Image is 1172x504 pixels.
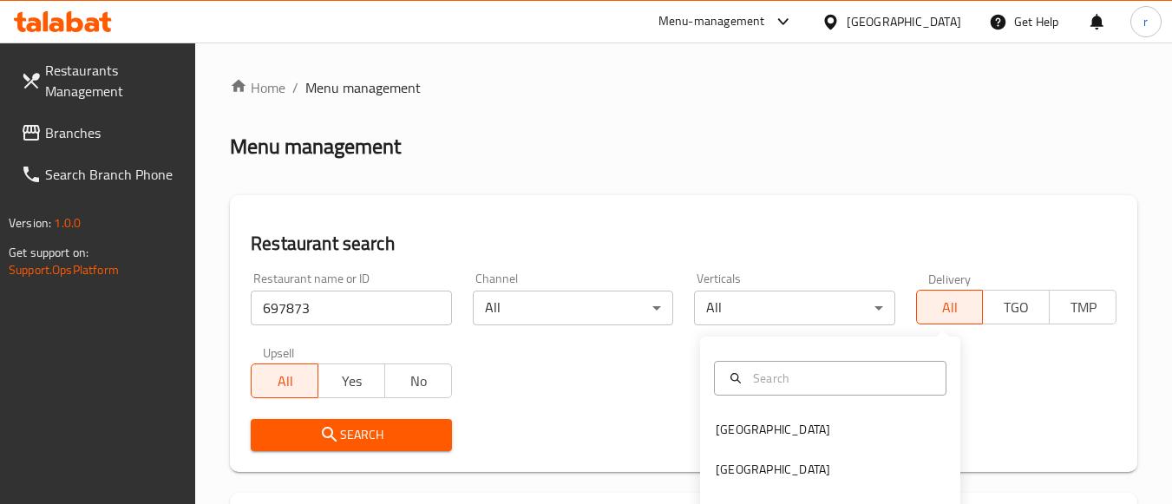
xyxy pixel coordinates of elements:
div: All [473,291,673,325]
span: Search Branch Phone [45,164,182,185]
div: Menu-management [658,11,765,32]
span: Branches [45,122,182,143]
span: All [924,295,977,320]
a: Branches [7,112,196,154]
input: Search [746,369,935,388]
button: All [916,290,984,324]
span: Yes [325,369,378,394]
span: r [1143,12,1148,31]
button: Search [251,419,451,451]
span: Version: [9,212,51,234]
label: Delivery [928,272,972,285]
a: Search Branch Phone [7,154,196,195]
div: [GEOGRAPHIC_DATA] [716,460,830,479]
button: All [251,363,318,398]
span: 1.0.0 [54,212,81,234]
div: [GEOGRAPHIC_DATA] [847,12,961,31]
button: TMP [1049,290,1116,324]
span: Get support on: [9,241,88,264]
span: Menu management [305,77,421,98]
div: [GEOGRAPHIC_DATA] [716,420,830,439]
span: Search [265,424,437,446]
a: Support.OpsPlatform [9,259,119,281]
a: Restaurants Management [7,49,196,112]
h2: Menu management [230,133,401,160]
h2: Restaurant search [251,231,1116,257]
nav: breadcrumb [230,77,1137,98]
span: All [259,369,311,394]
span: TGO [990,295,1043,320]
button: No [384,363,452,398]
input: Search for restaurant name or ID.. [251,291,451,325]
button: Yes [318,363,385,398]
span: Restaurants Management [45,60,182,101]
label: Upsell [263,346,295,358]
li: / [292,77,298,98]
a: Home [230,77,285,98]
span: No [392,369,445,394]
div: All [694,291,894,325]
button: TGO [982,290,1050,324]
span: TMP [1057,295,1110,320]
